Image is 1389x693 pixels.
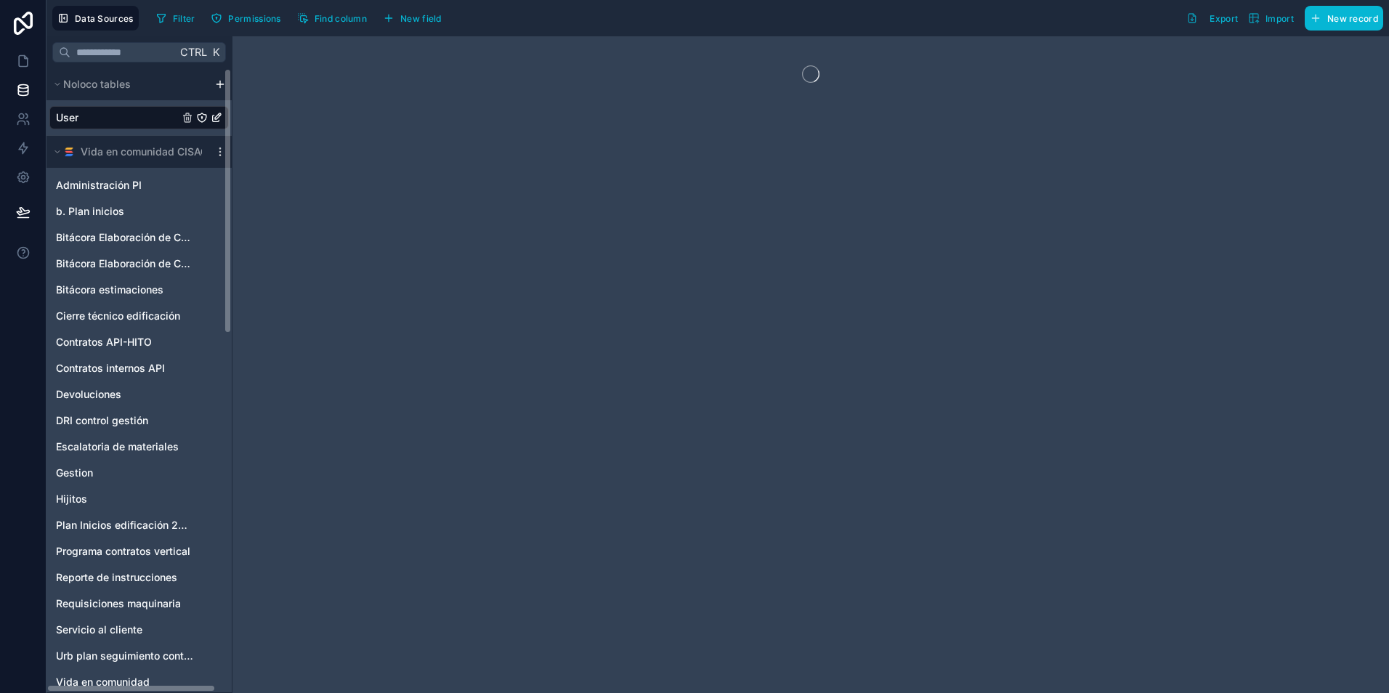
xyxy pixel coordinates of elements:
[211,47,221,57] span: K
[400,13,442,24] span: New field
[1266,13,1294,24] span: Import
[292,7,372,29] button: Find column
[173,13,195,24] span: Filter
[1210,13,1238,24] span: Export
[1181,6,1243,31] button: Export
[315,13,367,24] span: Find column
[1243,6,1299,31] button: Import
[52,6,139,31] button: Data Sources
[378,7,447,29] button: New field
[150,7,201,29] button: Filter
[1327,13,1378,24] span: New record
[206,7,286,29] button: Permissions
[206,7,291,29] a: Permissions
[1299,6,1383,31] a: New record
[1305,6,1383,31] button: New record
[179,43,208,61] span: Ctrl
[75,13,134,24] span: Data Sources
[228,13,280,24] span: Permissions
